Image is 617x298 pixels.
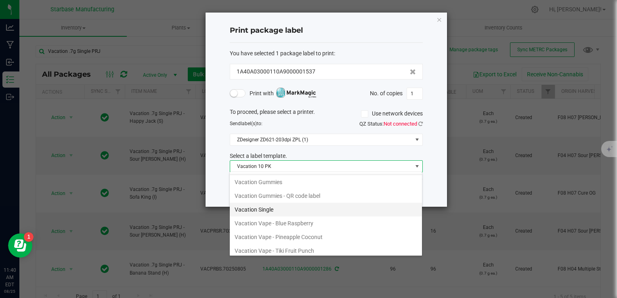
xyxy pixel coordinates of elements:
span: Vacation 10 PK [230,161,412,172]
span: You have selected 1 package label to print [230,50,334,57]
span: label(s) [241,121,257,126]
span: QZ Status: [359,121,423,127]
div: Select a label template. [224,152,429,160]
img: mark_magic_cybra.png [276,88,316,98]
h4: Print package label [230,25,423,36]
label: Use network devices [361,109,423,118]
li: Vacation Gummies [230,175,422,189]
span: Not connected [384,121,417,127]
li: Vacation Vape - Pineapple Coconut [230,230,422,244]
span: Send to: [230,121,262,126]
li: Vacation Vape - Blue Raspberry [230,216,422,230]
span: ZDesigner ZD621-203dpi ZPL (1) [230,134,412,145]
div: : [230,49,423,58]
li: Vacation Single [230,203,422,216]
iframe: Resource center unread badge [24,232,34,242]
li: Vacation Vape - Tiki Fruit Punch [230,244,422,258]
span: 1A40A03000110A9000001537 [237,67,315,76]
div: To proceed, please select a printer. [224,108,429,120]
li: Vacation Gummies - QR code label [230,189,422,203]
iframe: Resource center [8,233,32,258]
span: Print with [250,88,316,99]
span: No. of copies [370,90,403,96]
